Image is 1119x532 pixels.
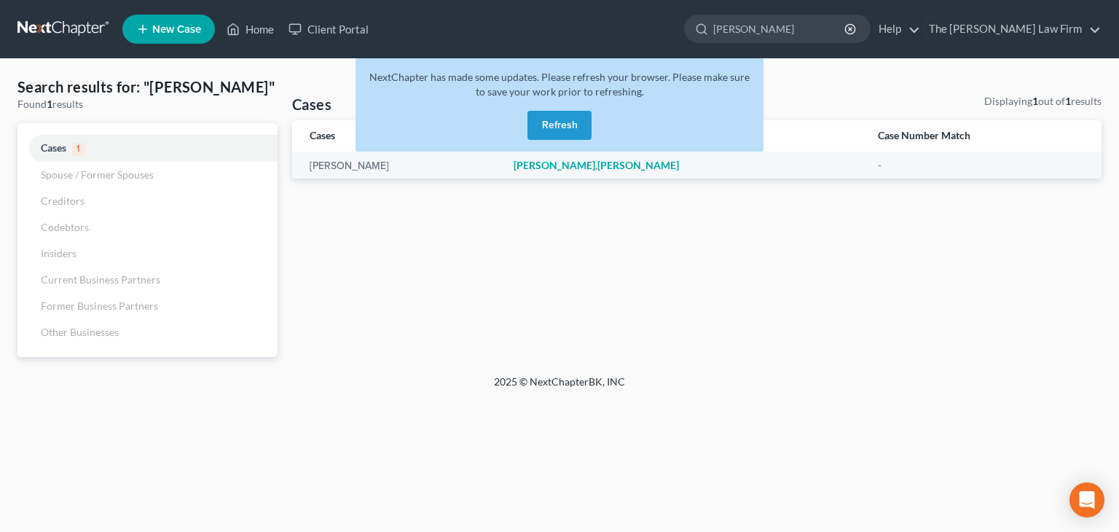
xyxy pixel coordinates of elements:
[144,375,975,401] div: 2025 © NextChapterBK, INC
[41,195,85,207] span: Creditors
[41,326,119,338] span: Other Businesses
[47,98,52,110] strong: 1
[922,16,1101,42] a: The [PERSON_NAME] Law Firm
[17,240,278,267] a: Insiders
[152,24,201,35] span: New Case
[1032,95,1038,107] strong: 1
[41,300,158,312] span: Former Business Partners
[281,16,376,42] a: Client Portal
[597,159,679,171] em: [PERSON_NAME]
[41,273,160,286] span: Current Business Partners
[527,111,592,140] button: Refresh
[292,120,502,152] th: Cases
[72,143,85,156] span: 1
[878,158,1084,173] div: -
[514,158,855,173] div: ,
[17,267,278,293] a: Current Business Partners
[219,16,281,42] a: Home
[41,221,89,233] span: Codebtors
[17,188,278,214] a: Creditors
[41,247,76,259] span: Insiders
[514,159,595,171] em: [PERSON_NAME]
[369,71,750,98] span: NextChapter has made some updates. Please refresh your browser. Please make sure to save your wor...
[984,94,1102,109] div: Displaying out of results
[41,141,66,154] span: Cases
[871,16,920,42] a: Help
[17,293,278,319] a: Former Business Partners
[17,319,278,345] a: Other Businesses
[17,97,278,112] div: Found results
[1069,482,1104,517] div: Open Intercom Messenger
[17,135,278,162] a: Cases1
[17,77,278,97] h4: Search results for: "[PERSON_NAME]"
[310,161,389,171] a: [PERSON_NAME]
[713,15,847,42] input: Search by name...
[17,162,278,188] a: Spouse / Former Spouses
[292,94,331,114] h4: Cases
[866,120,1102,152] th: Case Number Match
[1065,95,1071,107] strong: 1
[17,214,278,240] a: Codebtors
[41,168,154,181] span: Spouse / Former Spouses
